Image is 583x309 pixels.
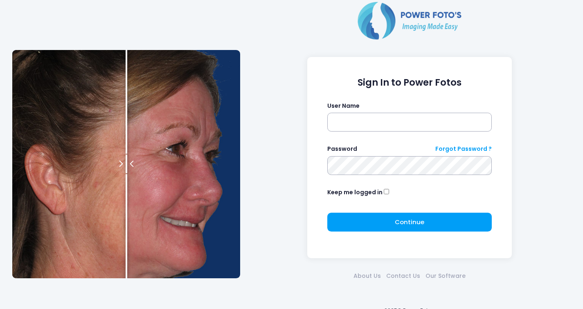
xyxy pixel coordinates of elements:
a: Forgot Password ? [435,145,492,153]
a: Contact Us [383,272,423,280]
button: Continue [327,213,492,232]
a: Our Software [423,272,468,280]
label: Keep me logged in [327,188,383,197]
h1: Sign In to Power Fotos [327,77,492,88]
span: Continue [395,218,424,226]
a: About Us [351,272,383,280]
label: Password [327,145,357,153]
label: User Name [327,102,360,110]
